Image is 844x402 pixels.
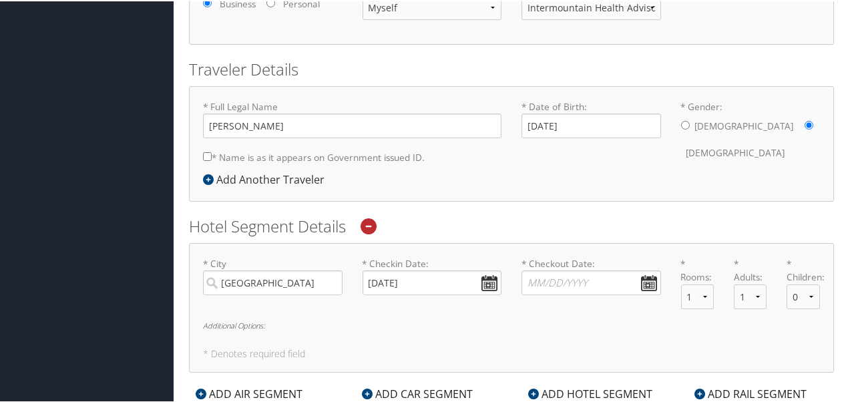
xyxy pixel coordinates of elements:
[681,120,690,128] input: * Gender:[DEMOGRAPHIC_DATA][DEMOGRAPHIC_DATA]
[203,170,331,186] div: Add Another Traveler
[787,256,819,283] label: * Children:
[203,99,501,137] label: * Full Legal Name
[681,99,821,165] label: * Gender:
[203,348,820,357] h5: * Denotes required field
[521,256,661,294] label: * Checkout Date:
[681,256,714,283] label: * Rooms:
[521,99,661,137] label: * Date of Birth:
[521,269,661,294] input: * Checkout Date:
[521,112,661,137] input: * Date of Birth:
[203,144,425,168] label: * Name is as it appears on Government issued ID.
[355,385,479,401] div: ADD CAR SEGMENT
[695,112,794,138] label: [DEMOGRAPHIC_DATA]
[189,214,834,236] h2: Hotel Segment Details
[203,321,820,328] h6: Additional Options:
[688,385,813,401] div: ADD RAIL SEGMENT
[363,269,502,294] input: * Checkin Date:
[363,256,502,294] label: * Checkin Date:
[686,139,785,164] label: [DEMOGRAPHIC_DATA]
[734,256,767,283] label: * Adults:
[203,112,501,137] input: * Full Legal Name
[189,385,309,401] div: ADD AIR SEGMENT
[203,256,343,294] label: * City
[805,120,813,128] input: * Gender:[DEMOGRAPHIC_DATA][DEMOGRAPHIC_DATA]
[521,385,659,401] div: ADD HOTEL SEGMENT
[189,57,834,79] h2: Traveler Details
[203,151,212,160] input: * Name is as it appears on Government issued ID.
